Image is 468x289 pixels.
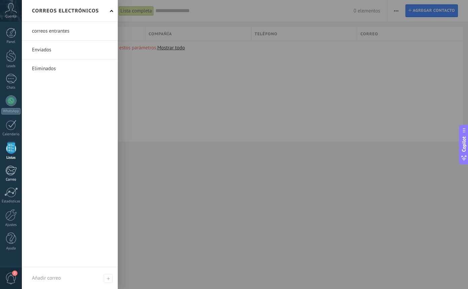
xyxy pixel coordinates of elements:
[1,40,21,44] div: Panel
[1,199,21,204] div: Estadísticas
[22,59,118,78] li: Eliminados
[461,136,467,152] span: Copilot
[1,132,21,137] div: Calendario
[1,64,21,68] div: Leads
[104,274,113,283] span: Añadir correo
[1,108,21,114] div: WhatsApp
[1,178,21,182] div: Correo
[22,22,118,41] li: correos entrantes
[1,156,21,160] div: Listas
[12,271,17,276] span: 2
[32,0,99,21] h2: Correos electrónicos
[1,223,21,227] div: Ajustes
[22,41,118,59] li: Enviados
[1,246,21,251] div: Ayuda
[5,14,16,19] span: Cuenta
[1,86,21,90] div: Chats
[32,275,61,281] span: Añadir correo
